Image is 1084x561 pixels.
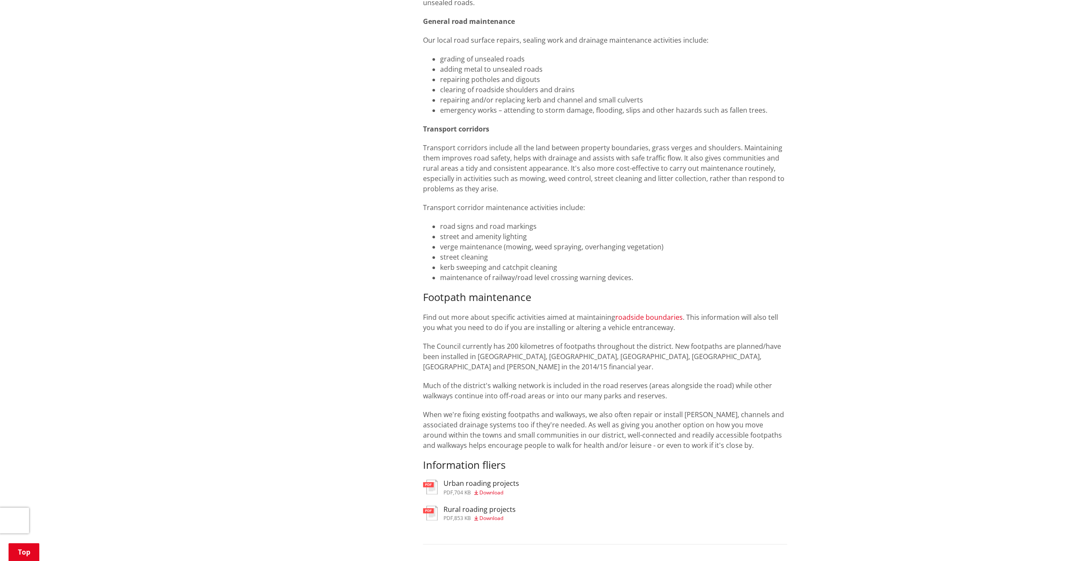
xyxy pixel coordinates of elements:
[440,262,787,272] li: kerb sweeping and catchpit cleaning
[615,313,683,322] a: roadside boundaries
[454,489,471,496] span: 704 KB
[479,514,503,522] span: Download
[423,479,519,495] a: Urban roading projects pdf,704 KB Download
[440,64,787,74] li: adding metal to unsealed roads
[444,479,519,488] h3: Urban roading projects
[444,489,453,496] span: pdf
[423,291,787,304] h3: Footpath maintenance
[423,459,787,471] h3: Information fliers
[444,505,516,514] h3: Rural roading projects
[423,35,787,45] p: Our local road surface repairs, sealing work and drainage maintenance activities include:
[440,221,787,231] li: road signs and road markings
[423,505,516,521] a: Rural roading projects pdf,853 KB Download
[444,516,516,521] div: ,
[440,95,787,105] li: repairing and/or replacing kerb and channel and small culverts
[440,54,787,64] li: grading of unsealed roads
[440,252,787,262] li: street cleaning
[423,479,438,494] img: document-pdf.svg
[440,231,787,242] li: street and amenity lighting
[9,543,39,561] a: Top
[423,202,787,213] p: Transport corridor maintenance activities include:
[423,312,787,333] p: Find out more about specific activities aimed at maintaining . This information will also tell yo...
[440,74,787,85] li: repairing potholes and digouts
[423,17,515,26] strong: General road maintenance
[423,380,787,401] p: Much of the district's walking network is included in the road reserves (areas alongside the road...
[479,489,503,496] span: Download
[444,514,453,522] span: pdf
[423,341,787,372] p: The Council currently has 200 kilometres of footpaths throughout the district. New footpaths are ...
[444,490,519,495] div: ,
[1045,525,1075,556] iframe: Messenger Launcher
[423,124,489,134] strong: Transport corridors
[440,105,787,115] li: emergency works – attending to storm damage, flooding, slips and other hazards such as fallen trees.
[454,514,471,522] span: 853 KB
[440,272,787,283] li: maintenance of railway/road level crossing warning devices.
[440,85,787,95] li: clearing of roadside shoulders and drains
[423,505,438,520] img: document-pdf.svg
[423,143,787,194] p: Transport corridors include all the land between property boundaries, grass verges and shoulders....
[440,242,787,252] li: verge maintenance (mowing, weed spraying, overhanging vegetation)
[423,409,787,450] p: When we're fixing existing footpaths and walkways, we also often repair or install [PERSON_NAME],...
